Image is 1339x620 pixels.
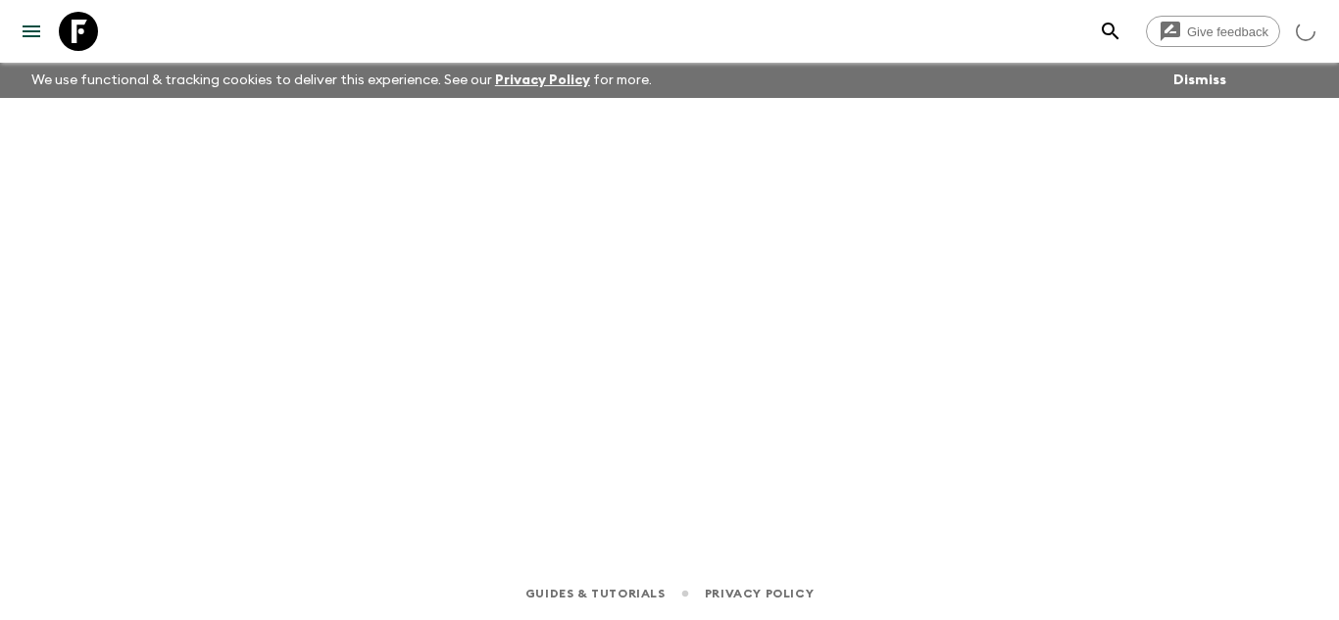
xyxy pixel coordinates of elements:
[1176,24,1279,39] span: Give feedback
[525,583,666,604] a: Guides & Tutorials
[24,63,660,98] p: We use functional & tracking cookies to deliver this experience. See our for more.
[1146,16,1280,47] a: Give feedback
[495,73,590,87] a: Privacy Policy
[12,12,51,51] button: menu
[1168,67,1231,94] button: Dismiss
[1091,12,1130,51] button: search adventures
[705,583,814,604] a: Privacy Policy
